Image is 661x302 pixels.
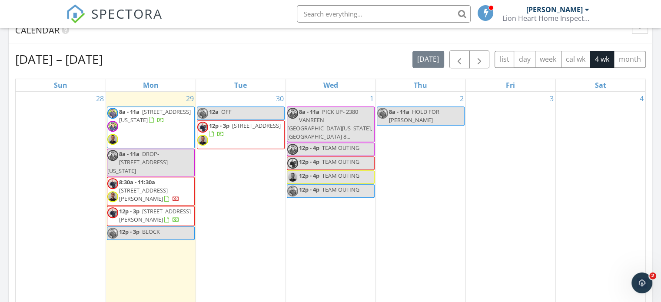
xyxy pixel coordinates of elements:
a: 12p - 3p [STREET_ADDRESS] [197,120,285,149]
a: 12p - 3p [STREET_ADDRESS][PERSON_NAME] [107,206,195,226]
span: [STREET_ADDRESS][US_STATE] [119,108,191,124]
img: dsc_3081.jpg [287,186,298,196]
a: Go to October 4, 2025 [638,92,645,106]
a: Go to October 1, 2025 [368,92,375,106]
span: Calendar [15,24,60,36]
img: dsc_3119.jpg [287,108,298,119]
span: [STREET_ADDRESS][PERSON_NAME] [119,186,168,202]
h2: [DATE] – [DATE] [15,50,103,68]
span: [STREET_ADDRESS] [232,122,281,129]
img: joel.png [107,134,118,145]
button: Next [469,50,490,68]
img: dsc_2575.jpg [107,178,118,189]
img: joel.png [287,172,298,183]
button: 4 wk [590,51,614,68]
span: PICK UP- 2380 VANREEN [GEOGRAPHIC_DATA][US_STATE], [GEOGRAPHIC_DATA] 8... [287,108,372,141]
span: HOLD FOR [PERSON_NAME] [389,108,439,124]
span: 12p - 3p [119,228,140,236]
span: DROP- [STREET_ADDRESS][US_STATE] [107,150,168,174]
span: 12p - 4p [299,158,319,166]
span: 12p - 4p [299,144,319,152]
input: Search everything... [297,5,471,23]
span: 8a - 11a [119,150,140,158]
a: Sunday [52,79,69,91]
span: 12p - 3p [119,207,140,215]
span: 12p - 4p [299,172,319,179]
img: dsc_3119.jpg [287,144,298,155]
a: 8:30a - 11:30a [STREET_ADDRESS][PERSON_NAME] [107,177,195,206]
a: Monday [141,79,160,91]
img: dsc_2575.jpg [197,122,208,133]
a: 8a - 11a [STREET_ADDRESS][US_STATE] [107,106,195,149]
img: dsc_2575.jpg [287,158,298,169]
span: 2 [649,272,656,279]
iframe: Intercom live chat [631,272,652,293]
button: Previous [449,50,470,68]
button: list [495,51,514,68]
button: month [614,51,646,68]
span: TEAM OUTING [322,158,359,166]
a: Go to September 29, 2025 [184,92,196,106]
span: 12p - 3p [209,122,229,129]
span: 8:30a - 11:30a [119,178,155,186]
a: Go to October 2, 2025 [458,92,465,106]
a: Go to September 28, 2025 [94,92,106,106]
a: 8:30a - 11:30a [STREET_ADDRESS][PERSON_NAME] [119,178,179,202]
button: [DATE] [412,51,444,68]
img: dsc_3081.jpg [377,108,388,119]
span: TEAM OUTING [322,186,359,193]
a: Go to September 30, 2025 [274,92,286,106]
span: 8a - 11a [119,108,140,116]
span: SPECTORA [91,4,163,23]
span: [STREET_ADDRESS][PERSON_NAME] [119,207,191,223]
img: dsc_3081.jpg [107,228,118,239]
a: Thursday [412,79,429,91]
div: Lion Heart Home Inspections, LLC [502,14,589,23]
span: 12p - 4p [299,186,319,193]
img: dsc_2575.jpg [107,207,118,218]
img: joel.png [107,191,118,202]
a: 12p - 3p [STREET_ADDRESS][PERSON_NAME] [119,207,191,223]
span: OFF [221,108,232,116]
span: TEAM OUTING [322,144,359,152]
span: 8a - 11a [299,108,319,116]
a: Saturday [593,79,608,91]
a: Friday [504,79,517,91]
button: week [535,51,561,68]
a: Go to October 3, 2025 [548,92,555,106]
a: 12p - 3p [STREET_ADDRESS] [209,122,281,138]
button: day [514,51,535,68]
img: dsc_3081.jpg [197,108,208,119]
a: Wednesday [322,79,340,91]
img: The Best Home Inspection Software - Spectora [66,4,85,23]
span: 12a [209,108,219,116]
span: TEAM OUTING [322,172,359,179]
img: joel.png [197,135,208,146]
img: dsc_3119.jpg [107,121,118,132]
a: 8a - 11a [STREET_ADDRESS][US_STATE] [119,108,191,124]
img: dsc_3119.jpg [107,150,118,161]
img: dsc_3081.jpg [107,108,118,119]
a: SPECTORA [66,12,163,30]
button: cal wk [561,51,591,68]
span: 8a - 11a [389,108,409,116]
div: [PERSON_NAME] [526,5,583,14]
span: BLOCK [142,228,160,236]
a: Tuesday [233,79,249,91]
